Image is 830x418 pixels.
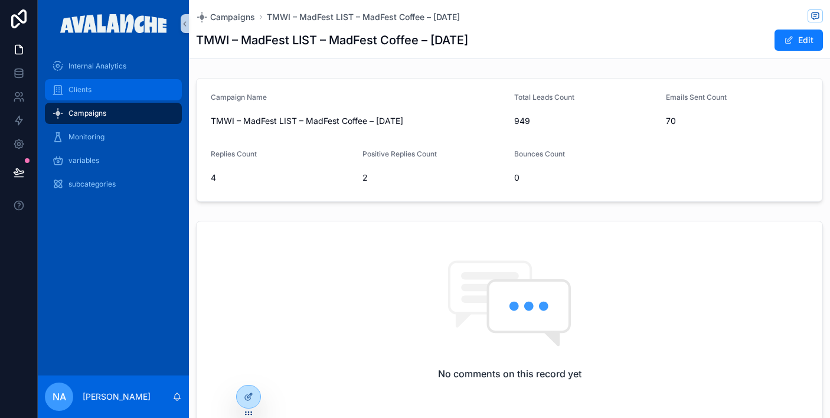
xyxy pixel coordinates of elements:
[514,115,656,127] span: 949
[666,115,808,127] span: 70
[267,11,460,23] a: TMWI – MadFest LIST – MadFest Coffee – [DATE]
[68,109,106,118] span: Campaigns
[45,103,182,124] a: Campaigns
[38,47,189,210] div: scrollable content
[60,14,167,33] img: App logo
[83,391,151,403] p: [PERSON_NAME]
[45,174,182,195] a: subcategories
[362,149,437,158] span: Positive Replies Count
[45,126,182,148] a: Monitoring
[514,149,565,158] span: Bounces Count
[68,85,92,94] span: Clients
[196,11,255,23] a: Campaigns
[68,179,116,189] span: subcategories
[666,93,727,102] span: Emails Sent Count
[362,172,505,184] span: 2
[196,32,468,48] h1: TMWI – MadFest LIST – MadFest Coffee – [DATE]
[45,55,182,77] a: Internal Analytics
[211,93,267,102] span: Campaign Name
[775,30,823,51] button: Edit
[514,93,574,102] span: Total Leads Count
[68,156,99,165] span: variables
[211,172,353,184] span: 4
[53,390,66,404] span: NA
[514,172,656,184] span: 0
[210,11,255,23] span: Campaigns
[211,115,505,127] span: TMWI – MadFest LIST – MadFest Coffee – [DATE]
[438,367,581,381] h2: No comments on this record yet
[68,61,126,71] span: Internal Analytics
[68,132,104,142] span: Monitoring
[45,79,182,100] a: Clients
[211,149,257,158] span: Replies Count
[45,150,182,171] a: variables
